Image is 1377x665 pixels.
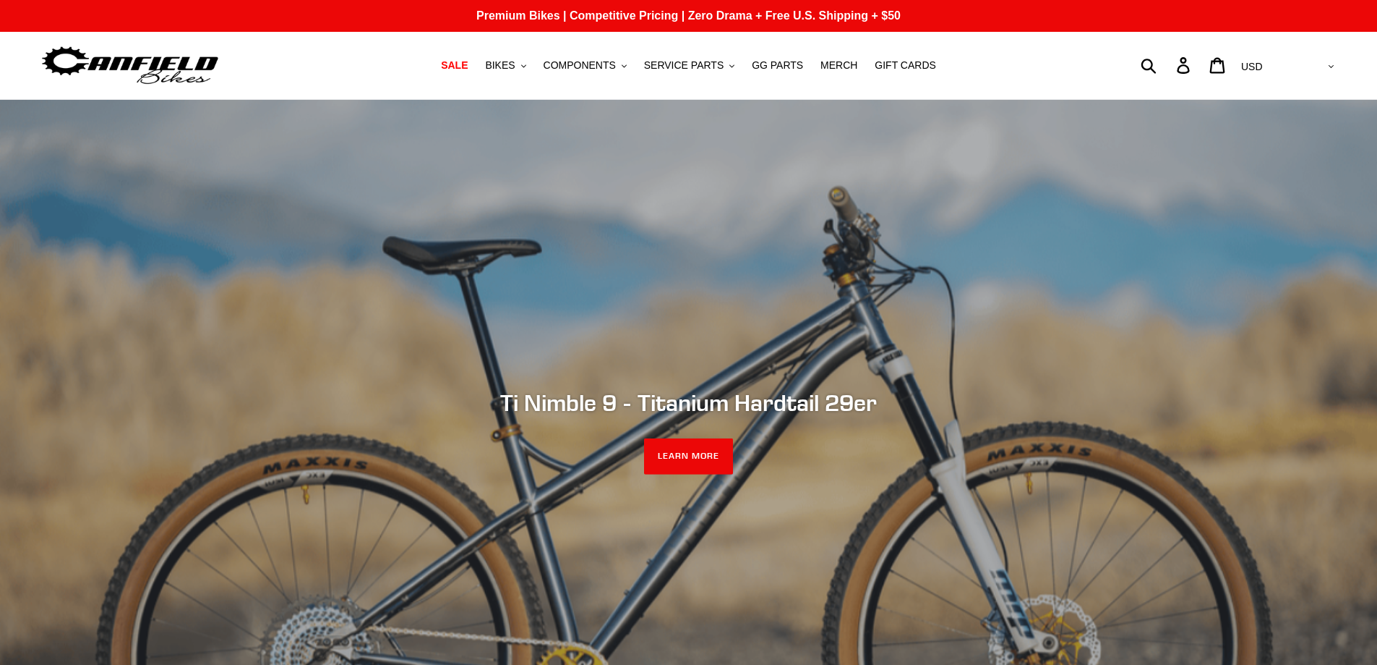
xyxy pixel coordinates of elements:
[544,59,616,72] span: COMPONENTS
[536,56,634,75] button: COMPONENTS
[478,56,533,75] button: BIKES
[40,43,220,88] img: Canfield Bikes
[820,59,857,72] span: MERCH
[867,56,943,75] a: GIFT CARDS
[644,59,724,72] span: SERVICE PARTS
[875,59,936,72] span: GIFT CARDS
[1149,49,1185,81] input: Search
[441,59,468,72] span: SALE
[637,56,742,75] button: SERVICE PARTS
[752,59,803,72] span: GG PARTS
[745,56,810,75] a: GG PARTS
[295,389,1083,417] h2: Ti Nimble 9 - Titanium Hardtail 29er
[434,56,475,75] a: SALE
[644,439,733,475] a: LEARN MORE
[813,56,865,75] a: MERCH
[485,59,515,72] span: BIKES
